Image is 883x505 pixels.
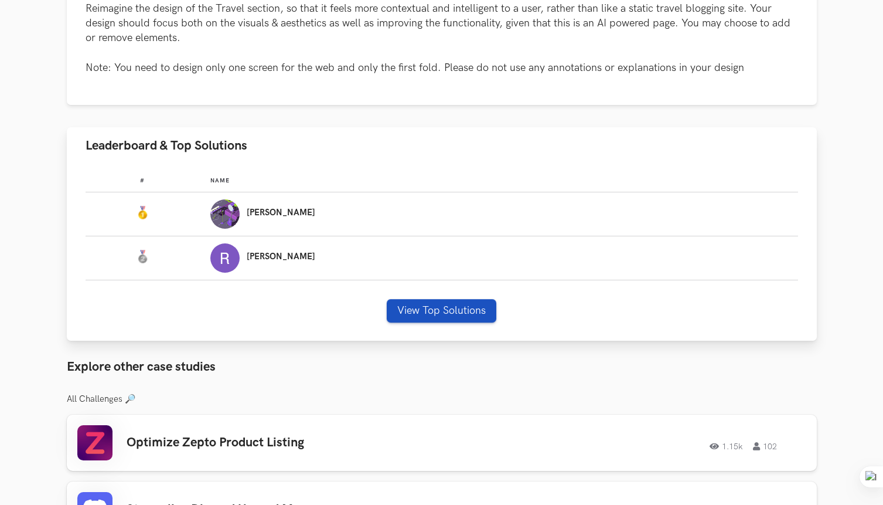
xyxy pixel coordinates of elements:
span: 1.15k [710,442,742,450]
h3: All Challenges 🔎 [67,394,817,405]
img: Gold Medal [135,206,149,220]
div: Leaderboard & Top Solutions [67,164,817,341]
table: Leaderboard [86,168,798,280]
span: Leaderboard & Top Solutions [86,138,247,154]
a: Optimize Zepto Product Listing1.15k102 [67,415,817,471]
img: Profile photo [210,199,240,229]
p: [PERSON_NAME] [247,208,315,218]
img: Silver Medal [135,250,149,264]
button: View Top Solutions [387,299,496,323]
p: [PERSON_NAME] [247,252,315,262]
img: Profile photo [210,243,240,273]
h3: Explore other case studies [67,360,817,375]
span: 102 [753,442,777,450]
span: Name [210,177,230,184]
h3: Optimize Zepto Product Listing [127,435,459,450]
span: # [140,177,145,184]
button: Leaderboard & Top Solutions [67,127,817,164]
